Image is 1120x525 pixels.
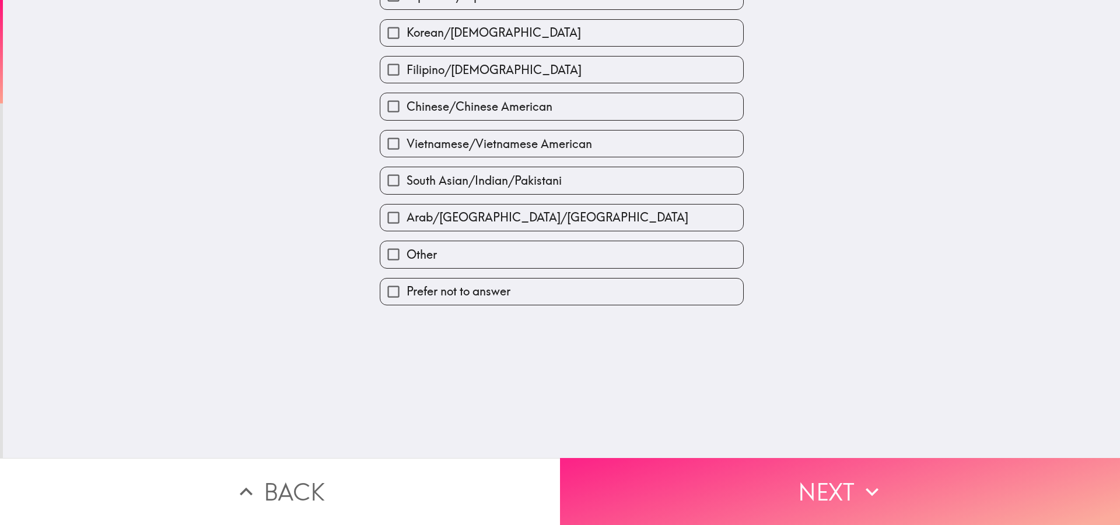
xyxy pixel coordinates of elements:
span: Other [407,246,437,263]
button: Filipino/[DEMOGRAPHIC_DATA] [380,57,743,83]
span: Vietnamese/Vietnamese American [407,136,592,152]
span: Arab/[GEOGRAPHIC_DATA]/[GEOGRAPHIC_DATA] [407,209,688,225]
span: Chinese/Chinese American [407,98,552,115]
button: Other [380,241,743,267]
span: South Asian/Indian/Pakistani [407,172,562,189]
button: South Asian/Indian/Pakistani [380,167,743,193]
span: Korean/[DEMOGRAPHIC_DATA] [407,24,581,41]
button: Chinese/Chinese American [380,93,743,119]
span: Prefer not to answer [407,283,510,300]
button: Next [560,458,1120,525]
button: Prefer not to answer [380,279,743,305]
span: Filipino/[DEMOGRAPHIC_DATA] [407,62,582,78]
button: Vietnamese/Vietnamese American [380,131,743,157]
button: Arab/[GEOGRAPHIC_DATA]/[GEOGRAPHIC_DATA] [380,205,743,231]
button: Korean/[DEMOGRAPHIC_DATA] [380,20,743,46]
